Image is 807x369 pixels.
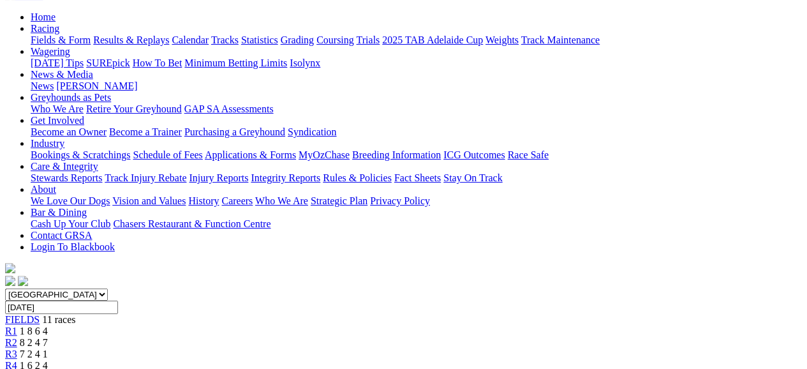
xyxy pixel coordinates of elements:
a: Calendar [172,34,209,45]
a: R1 [5,326,17,336]
div: Get Involved [31,126,802,138]
a: Injury Reports [189,172,248,183]
a: Become an Owner [31,126,107,137]
a: Bookings & Scratchings [31,149,130,160]
img: facebook.svg [5,276,15,286]
a: Weights [485,34,519,45]
img: logo-grsa-white.png [5,263,15,273]
div: Care & Integrity [31,172,802,184]
a: Care & Integrity [31,161,98,172]
a: Applications & Forms [205,149,296,160]
a: Purchasing a Greyhound [184,126,285,137]
span: 8 2 4 7 [20,337,48,348]
a: Schedule of Fees [133,149,202,160]
a: SUREpick [86,57,130,68]
a: Wagering [31,46,70,57]
a: Integrity Reports [251,172,320,183]
a: Breeding Information [352,149,441,160]
a: Home [31,11,56,22]
a: R2 [5,337,17,348]
span: 7 2 4 1 [20,349,48,359]
a: News [31,80,54,91]
a: Become a Trainer [109,126,182,137]
a: Fields & Form [31,34,91,45]
a: [DATE] Tips [31,57,84,68]
a: Careers [221,195,253,206]
div: Industry [31,149,802,161]
a: About [31,184,56,195]
a: Login To Blackbook [31,241,115,252]
a: Track Maintenance [521,34,600,45]
a: MyOzChase [299,149,350,160]
a: Results & Replays [93,34,169,45]
div: Wagering [31,57,802,69]
a: Fact Sheets [394,172,441,183]
div: Bar & Dining [31,218,802,230]
a: Retire Your Greyhound [86,103,182,114]
a: We Love Our Dogs [31,195,110,206]
a: Stewards Reports [31,172,102,183]
div: Racing [31,34,802,46]
a: Greyhounds as Pets [31,92,111,103]
a: Vision and Values [112,195,186,206]
a: GAP SA Assessments [184,103,274,114]
a: Who We Are [255,195,308,206]
div: News & Media [31,80,802,92]
a: Racing [31,23,59,34]
a: [PERSON_NAME] [56,80,137,91]
a: Trials [356,34,380,45]
a: Contact GRSA [31,230,92,241]
a: Strategic Plan [311,195,367,206]
a: Chasers Restaurant & Function Centre [113,218,270,229]
a: 2025 TAB Adelaide Cup [382,34,483,45]
a: Cash Up Your Club [31,218,110,229]
a: Minimum Betting Limits [184,57,287,68]
a: Privacy Policy [370,195,430,206]
a: Tracks [211,34,239,45]
a: Coursing [316,34,354,45]
a: Rules & Policies [323,172,392,183]
div: Greyhounds as Pets [31,103,802,115]
a: Syndication [288,126,336,137]
a: Industry [31,138,64,149]
a: News & Media [31,69,93,80]
a: Bar & Dining [31,207,87,218]
span: 11 races [42,314,75,325]
a: Stay On Track [443,172,502,183]
a: Grading [281,34,314,45]
a: Isolynx [290,57,320,68]
a: Statistics [241,34,278,45]
a: Get Involved [31,115,84,126]
a: Track Injury Rebate [105,172,186,183]
a: FIELDS [5,314,40,325]
a: Who We Are [31,103,84,114]
span: 1 8 6 4 [20,326,48,336]
input: Select date [5,301,118,314]
a: ICG Outcomes [443,149,505,160]
a: How To Bet [133,57,182,68]
img: twitter.svg [18,276,28,286]
a: R3 [5,349,17,359]
a: History [188,195,219,206]
a: Race Safe [507,149,548,160]
div: About [31,195,802,207]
